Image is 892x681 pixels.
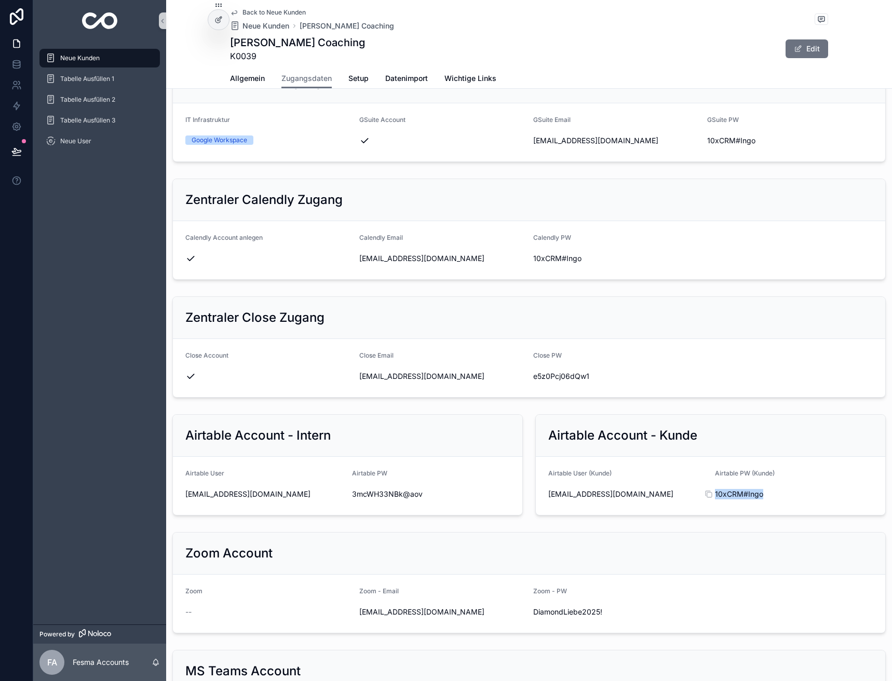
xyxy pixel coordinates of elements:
[185,427,331,444] h2: Airtable Account - Intern
[359,253,525,264] span: [EMAIL_ADDRESS][DOMAIN_NAME]
[185,489,344,499] span: [EMAIL_ADDRESS][DOMAIN_NAME]
[242,21,289,31] span: Neue Kunden
[548,427,697,444] h2: Airtable Account - Kunde
[185,351,228,359] span: Close Account
[39,90,160,109] a: Tabelle Ausfüllen 2
[715,469,775,477] span: Airtable PW (Kunde)
[533,371,699,382] span: e5z0Pcj06dQw1
[230,50,365,62] span: K0039
[359,351,394,359] span: Close Email
[73,657,129,668] p: Fesma Accounts
[185,545,273,562] h2: Zoom Account
[707,116,739,124] span: GSuite PW
[60,137,91,145] span: Neue User
[359,607,525,617] span: [EMAIL_ADDRESS][DOMAIN_NAME]
[230,21,289,31] a: Neue Kunden
[39,70,160,88] a: Tabelle Ausfüllen 1
[385,73,428,84] span: Datenimport
[281,69,332,89] a: Zugangsdaten
[352,469,387,477] span: Airtable PW
[185,116,230,124] span: IT Infrastruktur
[60,75,114,83] span: Tabelle Ausfüllen 1
[548,489,707,499] span: [EMAIL_ADDRESS][DOMAIN_NAME]
[230,69,265,90] a: Allgemein
[444,69,496,90] a: Wichtige Links
[82,12,118,29] img: App logo
[359,234,403,241] span: Calendly Email
[715,489,873,499] span: 10xCRM#Ingo
[60,96,115,104] span: Tabelle Ausfüllen 2
[185,607,192,617] span: --
[348,73,369,84] span: Setup
[39,49,160,67] a: Neue Kunden
[185,587,202,595] span: Zoom
[444,73,496,84] span: Wichtige Links
[533,116,571,124] span: GSuite Email
[185,663,301,679] h2: MS Teams Account
[533,607,699,617] span: DiamondLiebe2025!
[60,116,115,125] span: Tabelle Ausfüllen 3
[39,132,160,151] a: Neue User
[348,69,369,90] a: Setup
[60,54,100,62] span: Neue Kunden
[230,73,265,84] span: Allgemein
[533,253,699,264] span: 10xCRM#Ingo
[33,624,166,644] a: Powered by
[230,8,306,17] a: Back to Neue Kunden
[47,656,57,669] span: FA
[39,111,160,130] a: Tabelle Ausfüllen 3
[281,73,332,84] span: Zugangsdaten
[548,469,612,477] span: Airtable User (Kunde)
[533,234,571,241] span: Calendly PW
[533,351,562,359] span: Close PW
[707,135,873,146] span: 10xCRM#Ingo
[242,8,306,17] span: Back to Neue Kunden
[786,39,828,58] button: Edit
[359,116,406,124] span: GSuite Account
[192,135,247,145] div: Google Workspace
[185,234,263,241] span: Calendly Account anlegen
[533,587,567,595] span: Zoom - PW
[352,489,510,499] span: 3mcWH33NBk@aov
[359,587,399,595] span: Zoom - Email
[533,135,699,146] span: [EMAIL_ADDRESS][DOMAIN_NAME]
[185,192,343,208] h2: Zentraler Calendly Zugang
[33,42,166,164] div: scrollable content
[185,309,325,326] h2: Zentraler Close Zugang
[359,371,525,382] span: [EMAIL_ADDRESS][DOMAIN_NAME]
[300,21,394,31] a: [PERSON_NAME] Coaching
[230,35,365,50] h1: [PERSON_NAME] Coaching
[385,69,428,90] a: Datenimport
[185,469,224,477] span: Airtable User
[39,630,75,638] span: Powered by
